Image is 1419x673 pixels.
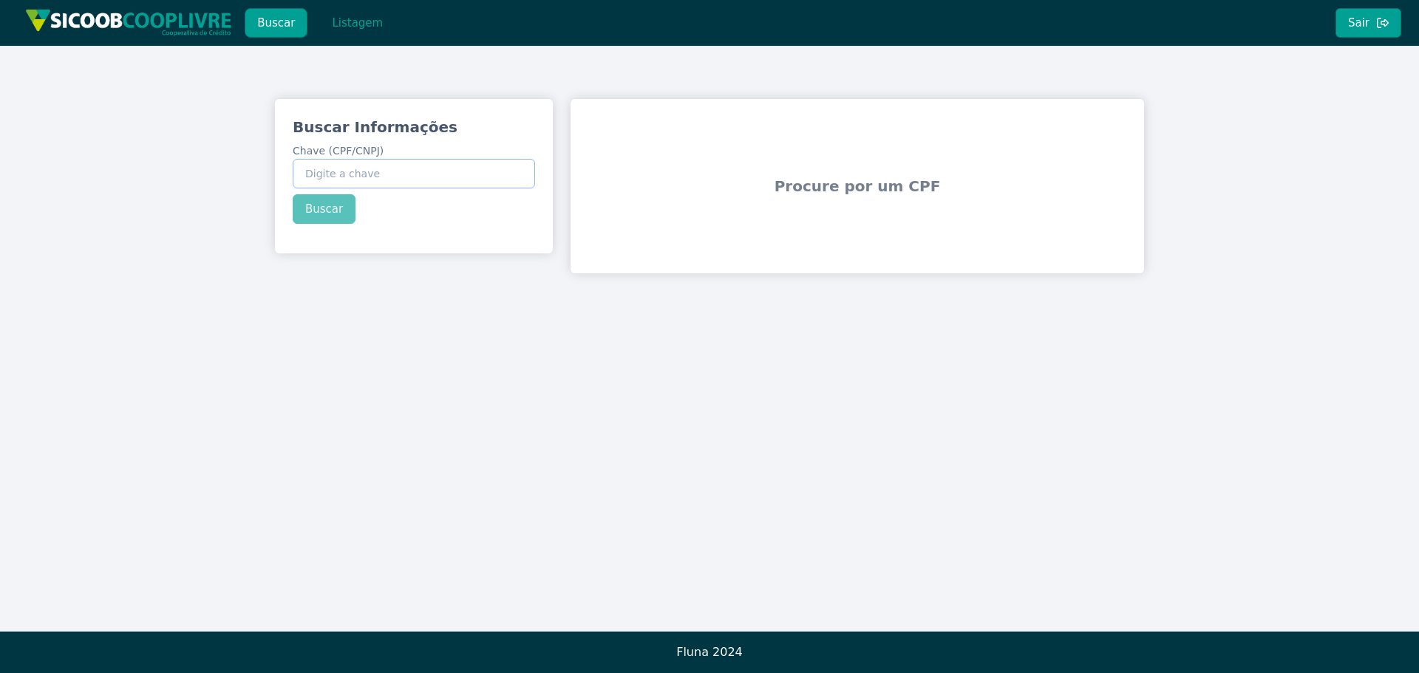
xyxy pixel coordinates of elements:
input: Chave (CPF/CNPJ) [293,159,535,188]
span: Fluna 2024 [676,645,743,659]
span: Procure por um CPF [576,140,1138,232]
h3: Buscar Informações [293,117,535,137]
button: Buscar [245,8,307,38]
button: Sair [1335,8,1401,38]
img: img/sicoob_cooplivre.png [25,9,232,36]
span: Chave (CPF/CNPJ) [293,145,384,157]
button: Listagem [319,8,395,38]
